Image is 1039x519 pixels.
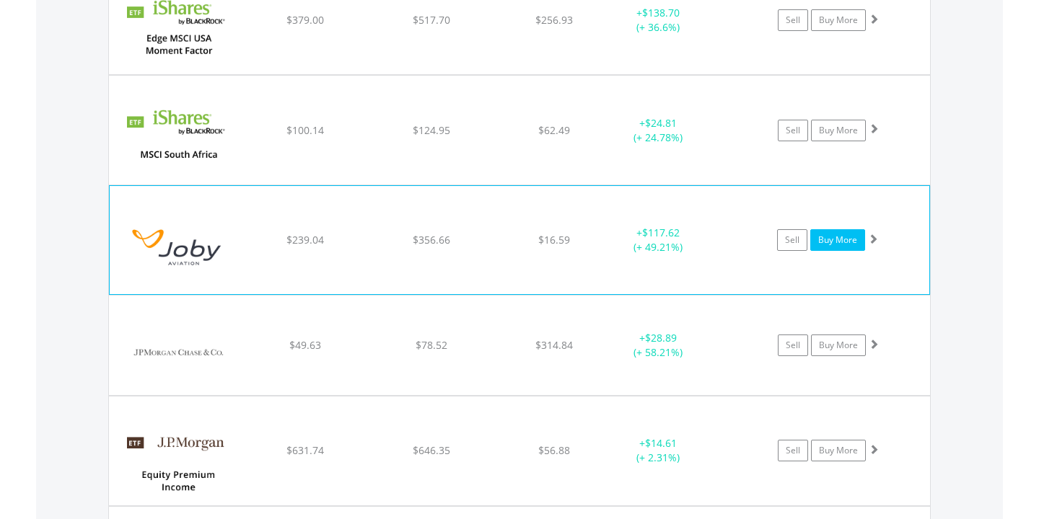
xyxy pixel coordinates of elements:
span: $124.95 [413,123,450,137]
div: + (+ 24.78%) [604,116,713,145]
img: EQU.US.JEPI.png [116,414,240,501]
a: Sell [778,440,808,461]
span: $49.63 [289,338,321,352]
a: Buy More [811,9,866,31]
span: $138.70 [642,6,680,19]
span: $14.61 [645,436,677,450]
img: EQU.US.JOBY.png [117,204,241,290]
span: $256.93 [535,13,573,27]
div: + (+ 58.21%) [604,331,713,360]
span: $56.88 [538,443,570,457]
span: $117.62 [642,226,680,239]
span: $100.14 [286,123,324,137]
a: Sell [778,334,808,356]
span: $16.59 [538,233,570,247]
a: Buy More [810,229,865,251]
a: Buy More [811,334,866,356]
span: $28.89 [645,331,677,345]
a: Buy More [811,440,866,461]
div: + (+ 36.6%) [604,6,713,35]
span: $24.81 [645,116,677,130]
span: $517.70 [413,13,450,27]
img: EQU.US.EZA.png [116,94,240,180]
span: $646.35 [413,443,450,457]
img: EQU.US.JPM.png [116,314,240,391]
a: Buy More [811,120,866,141]
span: $631.74 [286,443,324,457]
a: Sell [778,120,808,141]
span: $62.49 [538,123,570,137]
span: $239.04 [286,233,324,247]
span: $356.66 [413,233,450,247]
div: + (+ 2.31%) [604,436,713,465]
span: $314.84 [535,338,573,352]
span: $78.52 [416,338,447,352]
a: Sell [777,229,807,251]
span: $379.00 [286,13,324,27]
a: Sell [778,9,808,31]
div: + (+ 49.21%) [604,226,712,254]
